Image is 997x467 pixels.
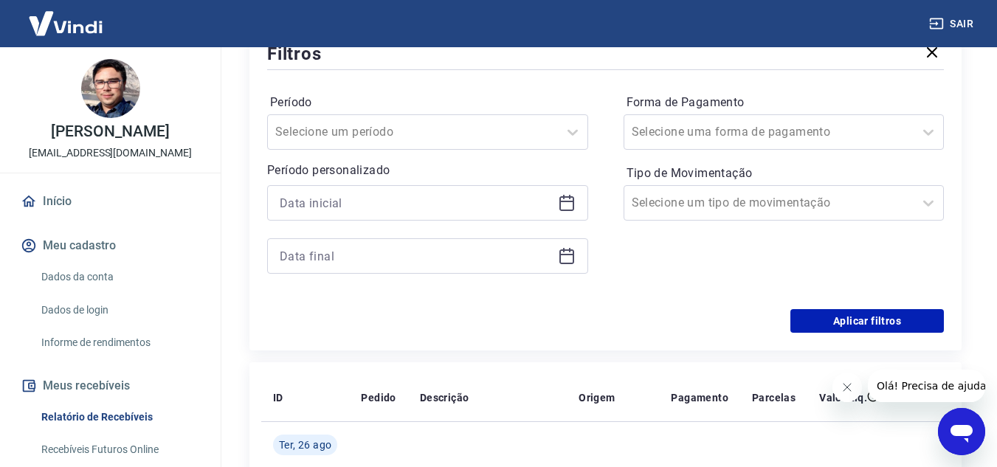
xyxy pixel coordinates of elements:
[29,145,192,161] p: [EMAIL_ADDRESS][DOMAIN_NAME]
[35,435,203,465] a: Recebíveis Futuros Online
[35,262,203,292] a: Dados da conta
[832,373,862,402] iframe: Fechar mensagem
[279,437,331,452] span: Ter, 26 ago
[18,1,114,46] img: Vindi
[18,370,203,402] button: Meus recebíveis
[267,42,322,66] h5: Filtros
[420,390,469,405] p: Descrição
[819,390,867,405] p: Valor Líq.
[35,328,203,358] a: Informe de rendimentos
[752,390,796,405] p: Parcelas
[280,245,552,267] input: Data final
[938,408,985,455] iframe: Botão para abrir a janela de mensagens
[579,390,615,405] p: Origem
[35,295,203,325] a: Dados de login
[18,229,203,262] button: Meu cadastro
[280,192,552,214] input: Data inicial
[273,390,283,405] p: ID
[18,185,203,218] a: Início
[627,165,942,182] label: Tipo de Movimentação
[790,309,944,333] button: Aplicar filtros
[868,370,985,402] iframe: Mensagem da empresa
[361,390,396,405] p: Pedido
[627,94,942,111] label: Forma de Pagamento
[81,59,140,118] img: 5f3176ab-3122-416e-a87a-80a4ad3e2de9.jpeg
[267,162,588,179] p: Período personalizado
[35,402,203,432] a: Relatório de Recebíveis
[9,10,124,22] span: Olá! Precisa de ajuda?
[51,124,169,139] p: [PERSON_NAME]
[926,10,979,38] button: Sair
[671,390,728,405] p: Pagamento
[270,94,585,111] label: Período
